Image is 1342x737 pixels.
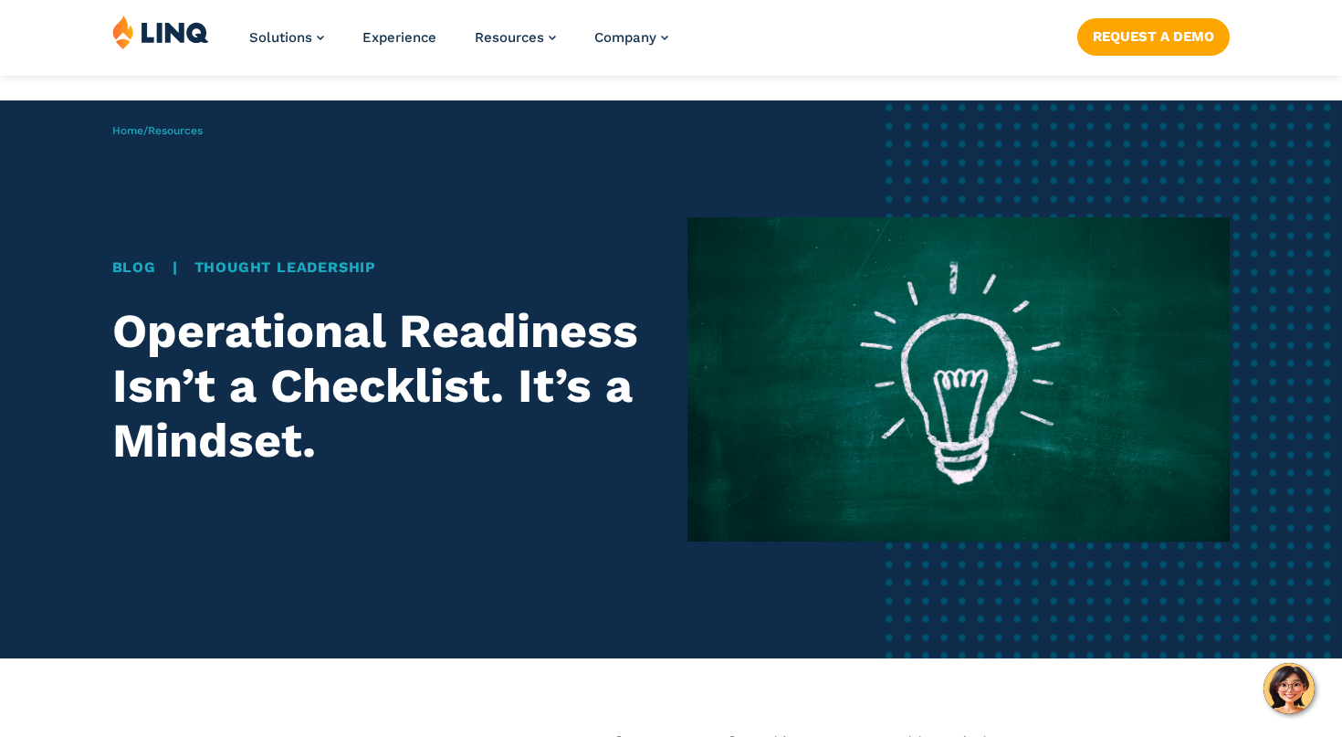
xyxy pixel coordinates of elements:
nav: Button Navigation [1077,15,1230,55]
img: LINQ | K‑12 Software [112,15,209,49]
nav: Primary Navigation [249,15,668,75]
a: Company [594,29,668,46]
button: Hello, have a question? Let’s chat. [1263,663,1315,714]
span: Resources [475,29,544,46]
span: / [112,124,203,137]
span: Company [594,29,656,46]
a: Thought Leadership [194,258,376,276]
img: Idea Bulb for Operational Readiness [687,217,1230,542]
span: Solutions [249,29,312,46]
a: Solutions [249,29,324,46]
a: Resources [475,29,556,46]
div: | [112,257,655,279]
a: Request a Demo [1077,18,1230,55]
h1: Operational Readiness Isn’t a Checklist. It’s a Mindset. [112,304,655,468]
a: Home [112,124,143,137]
a: Resources [148,124,203,137]
a: Experience [362,29,436,46]
a: Blog [112,258,156,276]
